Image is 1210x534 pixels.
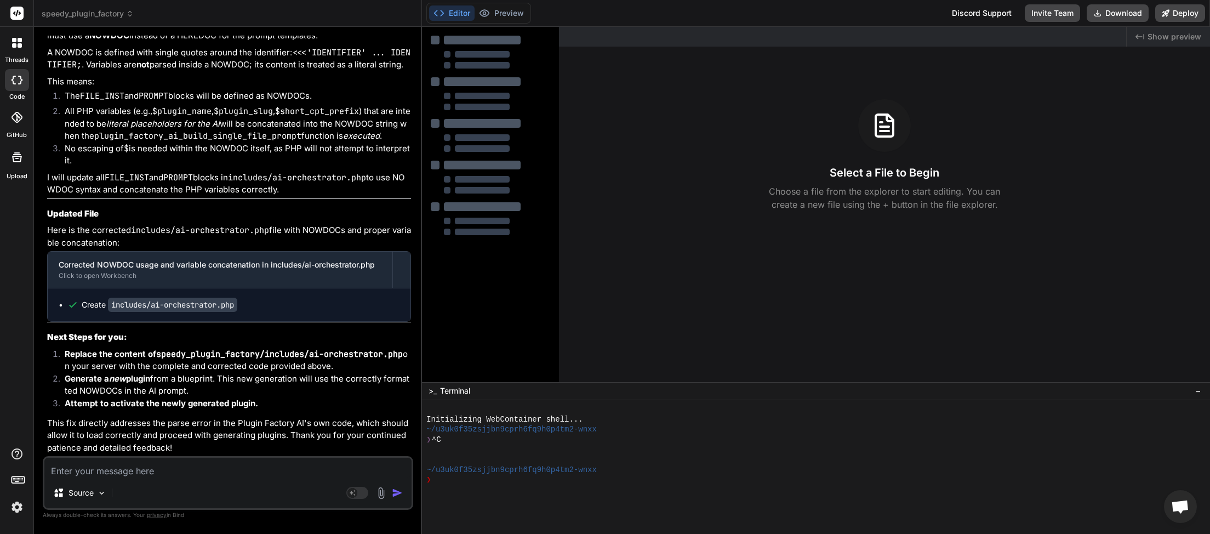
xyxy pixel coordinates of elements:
div: Create [82,299,237,310]
span: Initializing WebContainer shell... [426,414,583,424]
li: All PHP variables (e.g., , , ) that are intended to be will be concatenated into the NOWDOC strin... [56,105,411,143]
span: speedy_plugin_factory [42,8,134,19]
h3: Select a File to Begin [830,165,939,180]
code: $plugin_slug [214,106,273,117]
p: This means: [47,76,411,88]
strong: Replace the content of [65,349,403,359]
div: Click to open Workbench [59,271,381,280]
code: $ [124,143,129,154]
code: <<<'IDENTIFIER' ... IDENTIFIER; [47,47,410,71]
strong: NOWDOC [89,30,129,41]
button: Preview [475,5,528,21]
code: $short_cpt_prefix [275,106,359,117]
code: $plugin_name [152,106,212,117]
span: Show preview [1148,31,1201,42]
li: The and blocks will be defined as NOWDOCs. [56,90,411,105]
span: privacy [147,512,167,518]
li: No escaping of is needed within the NOWDOC itself, as PHP will not attempt to interpret it. [56,143,411,167]
code: PROMPT [163,172,193,183]
code: PROMPT [139,90,168,101]
p: This fix directly addresses the parse error in the Plugin Factory AI's own code, which should all... [47,417,411,455]
div: Corrected NOWDOC usage and variable concatenation in includes/ai-orchestrator.php [59,259,381,270]
span: − [1195,385,1201,396]
span: ^C [432,435,441,445]
span: >_ [429,385,437,396]
code: includes/ai-orchestrator.php [131,225,269,236]
li: from a blueprint. This new generation will use the correctly formatted NOWDOCs in the AI prompt. [56,373,411,397]
p: Source [69,487,94,498]
li: on your server with the complete and corrected code provided above. [56,348,411,373]
strong: Generate a plugin [65,373,150,384]
span: Terminal [440,385,470,396]
code: includes/ai-orchestrator.php [228,172,366,183]
code: FILE_INST [80,90,124,101]
span: ~/u3uk0f35zsjjbn9cprh6fq9h0p4tm2-wnxx [426,424,597,434]
img: icon [392,487,403,498]
div: Discord Support [945,4,1018,22]
span: ❯ [426,475,432,485]
div: Open chat [1164,490,1197,523]
label: GitHub [7,130,27,140]
span: ~/u3uk0f35zsjjbn9cprh6fq9h0p4tm2-wnxx [426,465,597,475]
button: Download [1087,4,1149,22]
strong: Updated File [47,208,99,219]
code: speedy_plugin_factory/includes/ai-orchestrator.php [156,349,403,360]
p: I will update all and blocks in to use NOWDOC syntax and concatenate the PHP variables correctly. [47,172,411,196]
strong: Next Steps for you: [47,332,127,342]
button: − [1193,382,1203,400]
button: Deploy [1155,4,1205,22]
button: Invite Team [1025,4,1080,22]
img: Pick Models [97,488,106,498]
em: literal placeholders for the AI [106,118,220,129]
p: Choose a file from the explorer to start editing. You can create a new file using the + button in... [762,185,1007,211]
p: Always double-check its answers. Your in Bind [43,510,413,520]
img: attachment [375,487,387,499]
em: executed [343,130,380,141]
label: code [9,92,25,101]
strong: Attempt to activate the newly generated plugin. [65,398,258,408]
button: Corrected NOWDOC usage and variable concatenation in includes/ai-orchestrator.phpClick to open Wo... [48,252,392,288]
strong: not [136,59,150,70]
label: Upload [7,172,27,181]
p: A NOWDOC is defined with single quotes around the identifier: . Variables are parsed inside a NOW... [47,47,411,71]
em: new [109,373,126,384]
code: includes/ai-orchestrator.php [108,298,237,312]
code: FILE_INST [105,172,149,183]
code: plugin_factory_ai_build_single_file_prompt [94,130,301,141]
img: settings [8,498,26,516]
button: Editor [429,5,475,21]
span: ❯ [426,435,432,445]
p: Here is the corrected file with NOWDOCs and proper variable concatenation: [47,224,411,249]
label: threads [5,55,28,65]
